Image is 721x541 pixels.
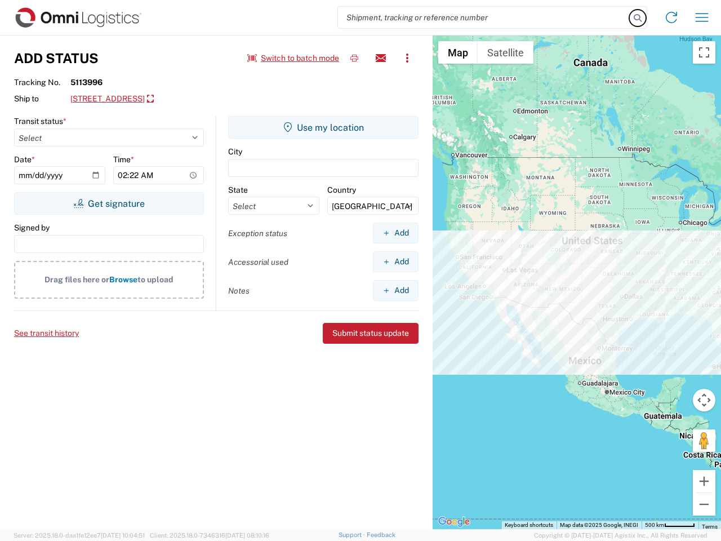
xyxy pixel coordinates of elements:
span: Drag files here or [44,275,109,284]
button: Show street map [438,41,478,64]
label: Accessorial used [228,257,288,267]
button: Zoom in [693,470,715,493]
label: Transit status [14,116,66,126]
button: Toggle fullscreen view [693,41,715,64]
h3: Add Status [14,50,99,66]
button: Map Scale: 500 km per 51 pixels [642,521,698,529]
button: Add [373,280,419,301]
label: Country [327,185,356,195]
span: [DATE] 08:10:16 [225,532,269,539]
label: City [228,147,242,157]
span: Browse [109,275,137,284]
button: See transit history [14,324,79,343]
span: Ship to [14,94,70,104]
label: State [228,185,248,195]
img: Google [435,515,473,529]
span: Client: 2025.18.0-7346316 [150,532,269,539]
button: Use my location [228,116,419,139]
a: Open this area in Google Maps (opens a new window) [435,515,473,529]
span: Server: 2025.18.0-daa1fe12ee7 [14,532,145,539]
span: [DATE] 10:04:51 [101,532,145,539]
button: Get signature [14,192,204,215]
button: Add [373,223,419,243]
span: to upload [137,275,173,284]
input: Shipment, tracking or reference number [338,7,630,28]
button: Switch to batch mode [247,49,339,68]
label: Time [113,154,134,165]
span: Map data ©2025 Google, INEGI [560,522,638,528]
button: Add [373,251,419,272]
button: Zoom out [693,493,715,516]
button: Map camera controls [693,389,715,411]
span: 500 km [645,522,664,528]
a: Feedback [367,531,395,538]
label: Notes [228,286,250,296]
span: Tracking No. [14,77,70,87]
strong: 5113996 [70,77,103,87]
button: Drag Pegman onto the map to open Street View [693,429,715,452]
a: [STREET_ADDRESS] [70,90,154,109]
button: Show satellite imagery [478,41,533,64]
label: Signed by [14,223,50,233]
span: Copyright © [DATE]-[DATE] Agistix Inc., All Rights Reserved [534,530,707,540]
a: Terms [702,524,718,530]
label: Exception status [228,228,287,238]
a: Support [339,531,367,538]
button: Keyboard shortcuts [505,521,553,529]
button: Submit status update [323,323,419,344]
label: Date [14,154,35,165]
